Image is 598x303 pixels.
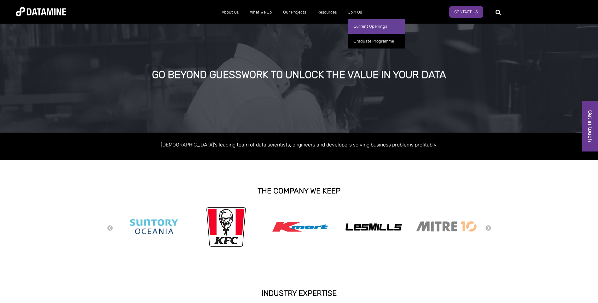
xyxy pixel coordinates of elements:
strong: THE COMPANY WE KEEP [258,186,340,195]
a: About Us [216,4,244,20]
a: Current Openings [348,19,405,34]
a: Our Projects [277,4,312,20]
a: Resources [312,4,342,20]
a: Graduate Programme [348,34,405,49]
strong: INDUSTRY EXPERTISE [262,289,337,298]
a: Get in touch [582,101,598,151]
img: kfc [206,206,246,248]
a: Contact Us [449,6,483,18]
button: Next [485,225,491,232]
img: Mitre 10 [415,219,478,234]
a: What We Do [244,4,277,20]
div: GO BEYOND GUESSWORK TO UNLOCK THE VALUE IN YOUR DATA [68,69,530,81]
button: Previous [107,225,113,232]
img: Les Mills Logo [342,221,405,232]
img: Kmart logo [269,208,332,246]
img: Datamine [16,7,66,16]
a: Join Us [342,4,368,20]
img: Suntory Oceania [123,209,186,244]
p: [DEMOGRAPHIC_DATA]'s leading team of data scientists, engineers and developers solving business p... [119,140,479,149]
